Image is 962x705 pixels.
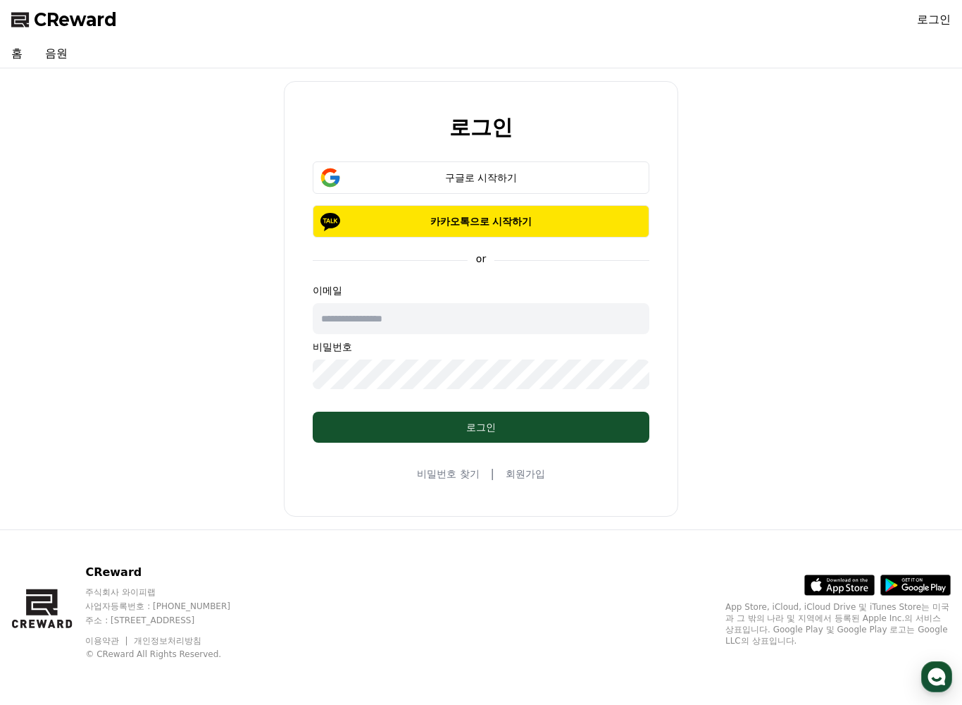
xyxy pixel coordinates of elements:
[34,8,117,31] span: CReward
[341,420,621,434] div: 로그인
[313,412,649,443] button: 로그인
[313,340,649,354] p: 비밀번호
[640,666,958,701] a: 설정
[4,666,322,701] a: 홈
[313,205,649,238] button: 카카오톡으로 시작하기
[333,214,629,228] p: 카카오톡으로 시작하기
[34,39,79,68] a: 음원
[917,11,951,28] a: 로그인
[313,161,649,194] button: 구글로 시작하기
[506,467,545,481] a: 회원가입
[85,649,257,660] p: © CReward All Rights Reserved.
[322,666,639,701] a: 대화
[158,687,168,699] span: 홈
[85,615,257,626] p: 주소 : [STREET_ADDRESS]
[417,467,479,481] a: 비밀번호 찾기
[468,252,494,266] p: or
[313,283,649,298] p: 이메일
[725,601,951,646] p: App Store, iCloud, iCloud Drive 및 iTunes Store는 미국과 그 밖의 나라 및 지역에서 등록된 Apple Inc.의 서비스 상표입니다. Goo...
[789,687,808,699] span: 설정
[85,564,257,581] p: CReward
[134,636,201,646] a: 개인정보처리방침
[85,636,130,646] a: 이용약관
[85,587,257,598] p: 주식회사 와이피랩
[491,465,494,482] span: |
[449,116,513,139] h2: 로그인
[333,171,629,185] div: 구글로 시작하기
[472,687,490,699] span: 대화
[11,8,117,31] a: CReward
[85,601,257,612] p: 사업자등록번호 : [PHONE_NUMBER]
